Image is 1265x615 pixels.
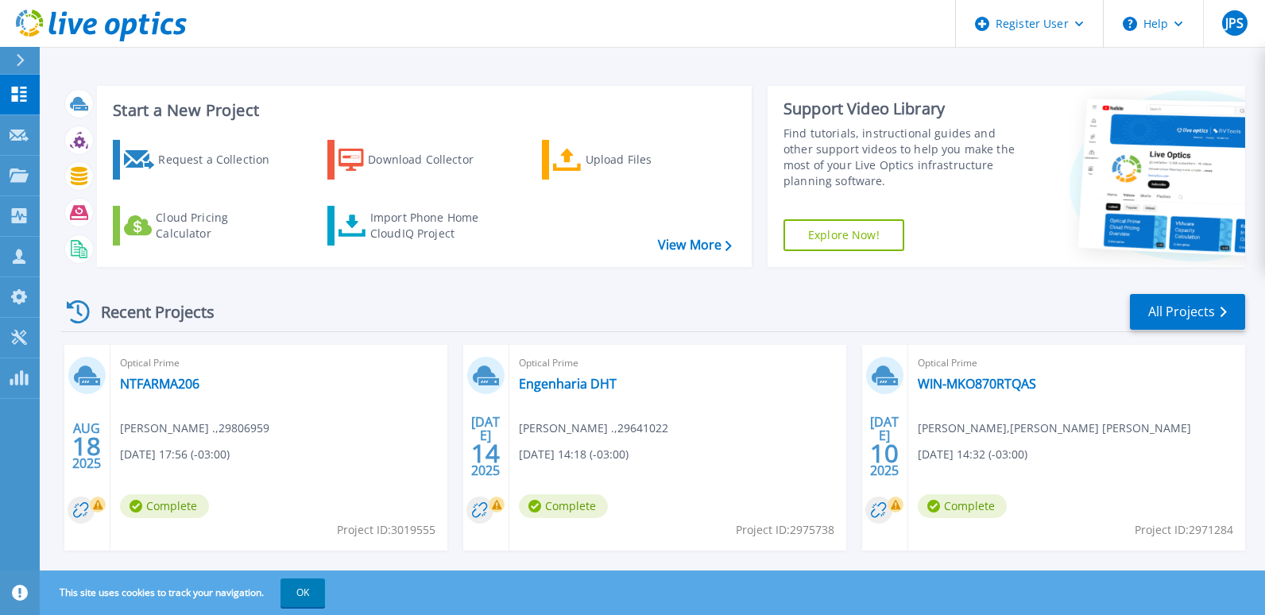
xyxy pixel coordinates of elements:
[519,420,668,437] span: [PERSON_NAME] . , 29641022
[113,102,731,119] h3: Start a New Project
[519,354,837,372] span: Optical Prime
[519,446,629,463] span: [DATE] 14:18 (-03:00)
[586,144,713,176] div: Upload Files
[113,206,290,246] a: Cloud Pricing Calculator
[471,447,500,460] span: 14
[120,494,209,518] span: Complete
[658,238,732,253] a: View More
[519,494,608,518] span: Complete
[1225,17,1244,29] span: JPS
[736,521,834,539] span: Project ID: 2975738
[72,439,101,453] span: 18
[869,417,899,475] div: [DATE] 2025
[120,446,230,463] span: [DATE] 17:56 (-03:00)
[918,494,1007,518] span: Complete
[156,210,283,242] div: Cloud Pricing Calculator
[120,376,199,392] a: NTFARMA206
[918,376,1036,392] a: WIN-MKO870RTQAS
[280,578,325,607] button: OK
[783,219,904,251] a: Explore Now!
[44,578,325,607] span: This site uses cookies to track your navigation.
[870,447,899,460] span: 10
[783,126,1024,189] div: Find tutorials, instructional guides and other support videos to help you make the most of your L...
[918,446,1027,463] span: [DATE] 14:32 (-03:00)
[1135,521,1233,539] span: Project ID: 2971284
[783,99,1024,119] div: Support Video Library
[120,420,269,437] span: [PERSON_NAME] . , 29806959
[370,210,494,242] div: Import Phone Home CloudIQ Project
[113,140,290,180] a: Request a Collection
[918,420,1191,437] span: [PERSON_NAME] , [PERSON_NAME] [PERSON_NAME]
[1130,294,1245,330] a: All Projects
[470,417,501,475] div: [DATE] 2025
[327,140,505,180] a: Download Collector
[72,417,102,475] div: AUG 2025
[120,354,438,372] span: Optical Prime
[158,144,285,176] div: Request a Collection
[61,292,236,331] div: Recent Projects
[918,354,1236,372] span: Optical Prime
[368,144,495,176] div: Download Collector
[337,521,435,539] span: Project ID: 3019555
[519,376,617,392] a: Engenharia DHT
[542,140,719,180] a: Upload Files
